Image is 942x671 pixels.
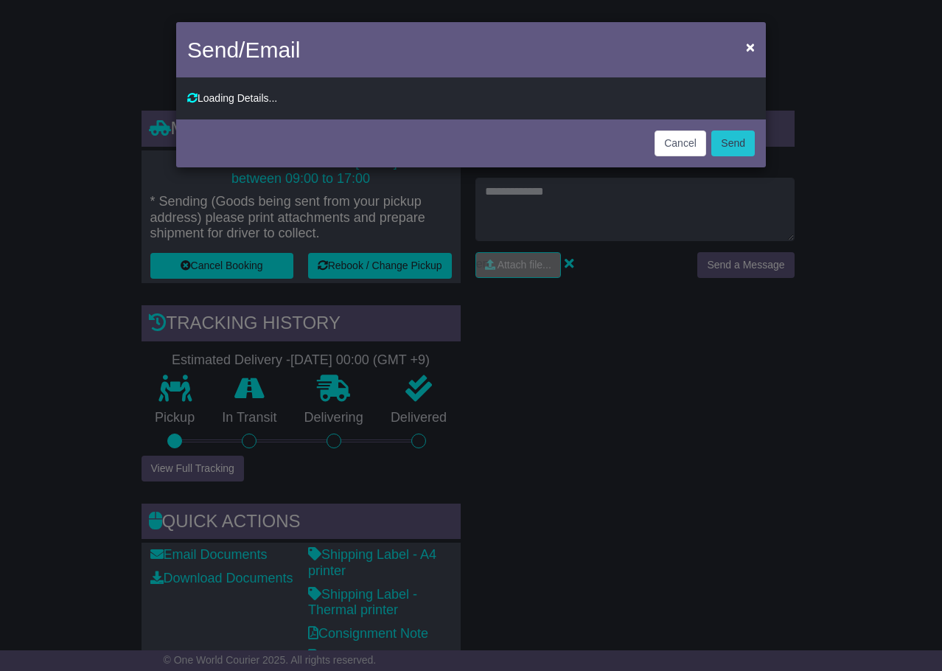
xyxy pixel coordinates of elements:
[739,32,762,62] button: Close
[655,131,706,156] button: Cancel
[711,131,755,156] button: Send
[746,38,755,55] span: ×
[187,92,755,105] div: Loading Details...
[187,33,300,66] h4: Send/Email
